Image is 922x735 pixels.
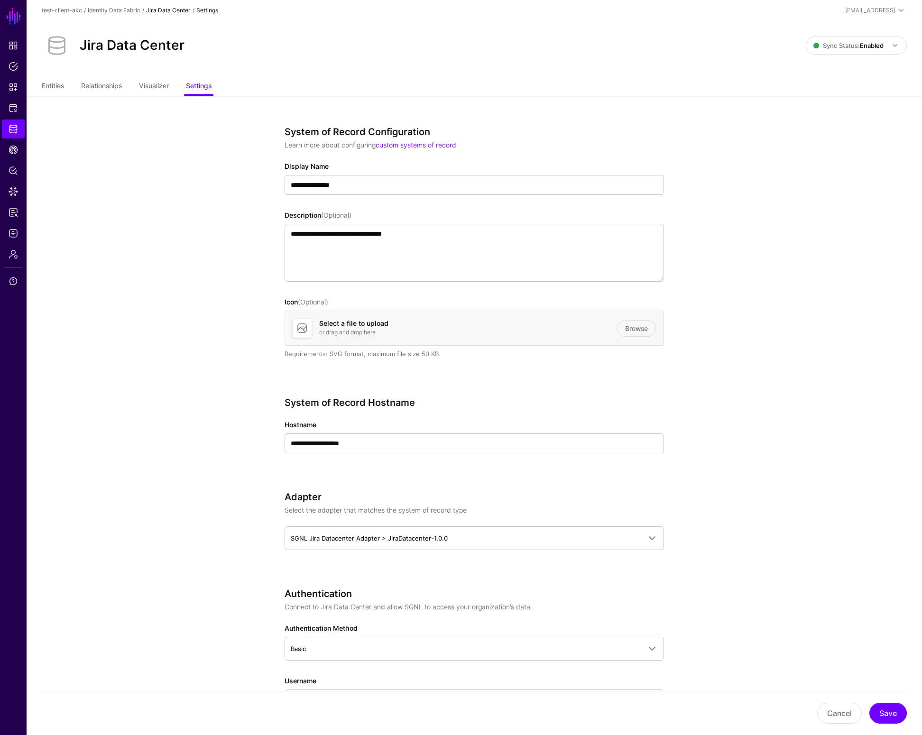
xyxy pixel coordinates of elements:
[285,126,664,138] h3: System of Record Configuration
[88,7,140,14] a: Identity Data Fabric
[869,703,907,724] button: Save
[9,103,18,113] span: Protected Systems
[139,78,169,96] a: Visualizer
[285,505,664,515] p: Select the adapter that matches the system of record type
[285,588,664,599] h3: Authentication
[9,62,18,71] span: Policies
[285,161,329,171] label: Display Name
[319,320,617,328] h4: Select a file to upload
[2,224,25,243] a: Logs
[285,210,351,220] label: Description
[9,166,18,175] span: Policy Lens
[186,78,212,96] a: Settings
[9,41,18,50] span: Dashboard
[817,703,862,724] button: Cancel
[9,229,18,238] span: Logs
[196,7,218,14] strong: Settings
[376,141,456,149] a: custom systems of record
[319,328,617,337] p: or drag and drop here
[321,211,351,219] span: (Optional)
[860,42,884,49] strong: Enabled
[42,78,64,96] a: Entities
[285,420,316,430] label: Hostname
[2,182,25,201] a: Data Lens
[6,6,22,27] a: SGNL
[146,7,191,14] strong: Jira Data Center
[285,297,328,307] label: Icon
[9,83,18,92] span: Snippets
[2,161,25,180] a: Policy Lens
[285,676,316,686] label: Username
[2,99,25,118] a: Protected Systems
[285,349,664,359] div: Requirements: SVG format, maximum file size 50 KB
[291,534,448,542] span: SGNL Jira Datacenter Adapter > JiraDatacenter-1.0.0
[285,623,358,633] label: Authentication Method
[2,36,25,55] a: Dashboard
[2,78,25,97] a: Snippets
[2,203,25,222] a: Reports
[285,397,664,408] h3: System of Record Hostname
[9,124,18,134] span: Identity Data Fabric
[2,245,25,264] a: Admin
[191,6,196,15] div: /
[2,57,25,76] a: Policies
[9,187,18,196] span: Data Lens
[2,119,25,138] a: Identity Data Fabric
[81,78,122,96] a: Relationships
[9,249,18,259] span: Admin
[285,491,664,503] h3: Adapter
[9,145,18,155] span: CAEP Hub
[285,140,664,150] p: Learn more about configuring
[285,602,664,612] p: Connect to Jira Data Center and allow SGNL to access your organization’s data
[845,6,895,15] div: [EMAIL_ADDRESS]
[140,6,146,15] div: /
[9,276,18,286] span: Support
[813,42,884,49] span: Sync Status:
[298,298,328,306] span: (Optional)
[42,7,82,14] a: test-client-akc
[82,6,88,15] div: /
[2,140,25,159] a: CAEP Hub
[617,320,656,337] a: Browse
[80,37,184,54] h2: Jira Data Center
[291,645,306,652] span: Basic
[9,208,18,217] span: Reports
